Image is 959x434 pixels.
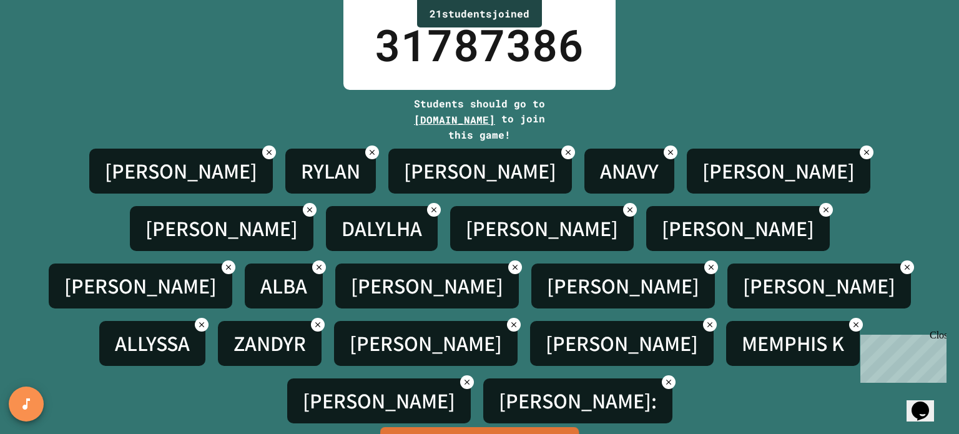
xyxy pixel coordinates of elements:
h4: [PERSON_NAME] [64,273,217,299]
h4: ZANDYR [234,330,306,357]
div: Students should go to to join this game! [401,96,558,142]
div: 31787386 [375,12,584,77]
h4: ALBA [260,273,307,299]
h4: [PERSON_NAME] [303,388,455,414]
iframe: chat widget [855,330,947,383]
h4: [PERSON_NAME] [404,158,556,184]
h4: [PERSON_NAME] [662,215,814,242]
h4: [PERSON_NAME] [350,330,502,357]
h4: RYLAN [301,158,360,184]
h4: ALLYSSA [115,330,190,357]
span: [DOMAIN_NAME] [414,113,495,126]
div: Chat with us now!Close [5,5,86,79]
h4: [PERSON_NAME] [702,158,855,184]
h4: [PERSON_NAME] [466,215,618,242]
h4: ANAVY [600,158,659,184]
h4: [PERSON_NAME] [145,215,298,242]
h4: MEMPHIS K [742,330,844,357]
h4: [PERSON_NAME] [743,273,895,299]
h4: [PERSON_NAME] [105,158,257,184]
h4: [PERSON_NAME] [547,273,699,299]
h4: [PERSON_NAME] [351,273,503,299]
h4: DALYLHA [342,215,422,242]
h4: [PERSON_NAME]: [499,388,657,414]
button: SpeedDial basic example [9,387,44,422]
h4: [PERSON_NAME] [546,330,698,357]
iframe: chat widget [907,384,947,422]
